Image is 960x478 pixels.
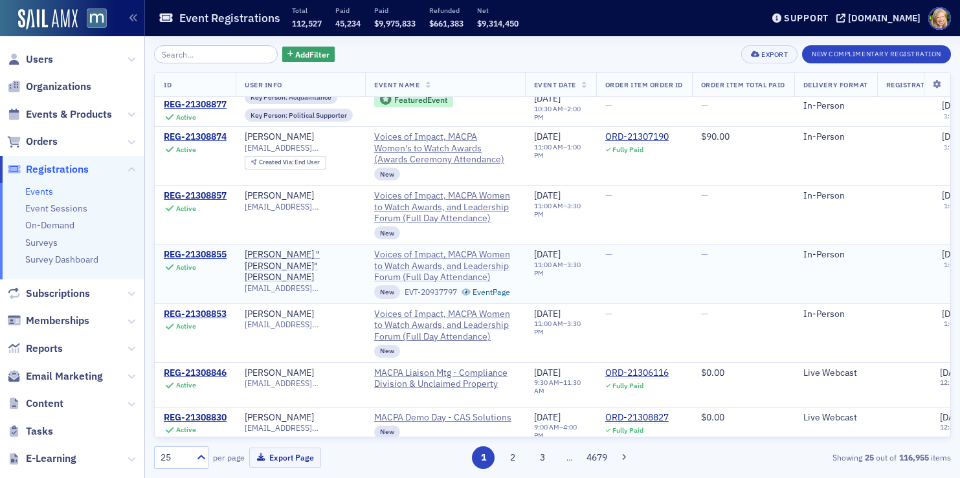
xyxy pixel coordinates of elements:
[335,6,361,15] p: Paid
[164,309,227,320] a: REG-21308853
[245,423,356,433] span: [EMAIL_ADDRESS][DOMAIN_NAME]
[335,18,361,28] span: 45,234
[531,446,553,469] button: 3
[374,91,453,107] div: Featured Event
[7,342,63,356] a: Reports
[534,423,587,440] div: –
[534,378,587,395] div: –
[374,412,511,424] span: MACPA Demo Day - CAS Solutions
[612,146,643,154] div: Fully Paid
[164,131,227,143] div: REG-21308874
[7,314,89,328] a: Memberships
[164,99,227,111] div: REG-21308877
[245,412,314,424] a: [PERSON_NAME]
[701,248,708,260] span: —
[472,446,495,469] button: 1
[803,131,868,143] div: In-Person
[741,45,798,63] button: Export
[7,451,76,466] a: E-Learning
[26,162,89,177] span: Registrations
[374,309,516,343] a: Voices of Impact, MACPA Women to Watch Awards, and Leadership Forum (Full Day Attendance)
[534,248,561,260] span: [DATE]
[25,202,87,214] a: Event Sessions
[534,411,561,423] span: [DATE]
[701,308,708,320] span: —
[374,426,400,439] div: New
[213,451,245,463] label: per page
[374,131,516,166] span: Voices of Impact, MACPA Women's to Watch Awards (Awards Ceremony Attendance)
[534,308,561,320] span: [DATE]
[7,369,103,384] a: Email Marketing
[26,52,53,67] span: Users
[259,159,320,166] div: End User
[605,367,669,379] div: ORD-21306116
[245,143,356,153] span: [EMAIL_ADDRESS][DOMAIN_NAME]
[605,190,612,201] span: —
[803,412,868,424] div: Live Webcast
[701,190,708,201] span: —
[374,190,516,224] a: Voices of Impact, MACPA Women to Watch Awards, and Leadership Forum (Full Day Attendance)
[245,109,353,122] div: Key Person: Political Supporter
[534,142,581,160] time: 1:00 PM
[245,156,326,169] div: Created Via: End User
[477,18,519,28] span: $9,314,450
[164,367,227,379] div: REG-21308846
[176,263,196,272] div: Active
[164,80,172,89] span: ID
[612,382,643,390] div: Fully Paid
[605,412,669,424] a: ORD-21308827
[245,249,356,283] div: [PERSON_NAME] "[PERSON_NAME]" [PERSON_NAME]
[18,9,78,30] img: SailAMX
[26,107,112,122] span: Events & Products
[429,6,463,15] p: Refunded
[245,202,356,212] span: [EMAIL_ADDRESS][DOMAIN_NAME]
[245,378,356,388] span: [EMAIL_ADDRESS][PERSON_NAME][DOMAIN_NAME]
[7,107,112,122] a: Events & Products
[534,422,559,431] time: 9:00 AM
[605,131,669,143] a: ORD-21307190
[534,378,581,395] time: 11:30 AM
[802,47,951,59] a: New Complimentary Registration
[176,322,196,331] div: Active
[26,424,53,439] span: Tasks
[695,451,951,463] div: Showing out of items
[164,190,227,202] a: REG-21308857
[374,80,419,89] span: Event Name
[259,158,295,166] span: Created Via :
[701,100,708,111] span: —
[26,451,76,466] span: E-Learning
[701,131,730,142] span: $90.00
[462,287,511,297] a: EventPage
[848,12,921,24] div: [DOMAIN_NAME]
[534,92,561,104] span: [DATE]
[374,18,416,28] span: $9,975,833
[374,249,516,283] a: Voices of Impact, MACPA Women to Watch Awards, and Leadership Forum (Full Day Attendance)
[7,52,53,67] a: Users
[245,367,314,379] div: [PERSON_NAME]
[7,287,90,301] a: Subscriptions
[701,367,724,378] span: $0.00
[7,80,91,94] a: Organizations
[502,446,524,469] button: 2
[25,219,74,231] a: On-Demand
[836,14,925,23] button: [DOMAIN_NAME]
[245,309,314,320] div: [PERSON_NAME]
[605,100,612,111] span: —
[26,135,58,149] span: Orders
[245,283,356,293] span: [EMAIL_ADDRESS][DOMAIN_NAME]
[897,451,931,463] strong: 116,955
[534,201,581,219] time: 3:30 PM
[405,287,457,297] div: EVT-20937797
[176,204,196,213] div: Active
[245,190,314,202] a: [PERSON_NAME]
[7,424,53,439] a: Tasks
[245,131,314,143] div: [PERSON_NAME]
[534,80,576,89] span: Event Date
[394,96,447,103] div: Featured Event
